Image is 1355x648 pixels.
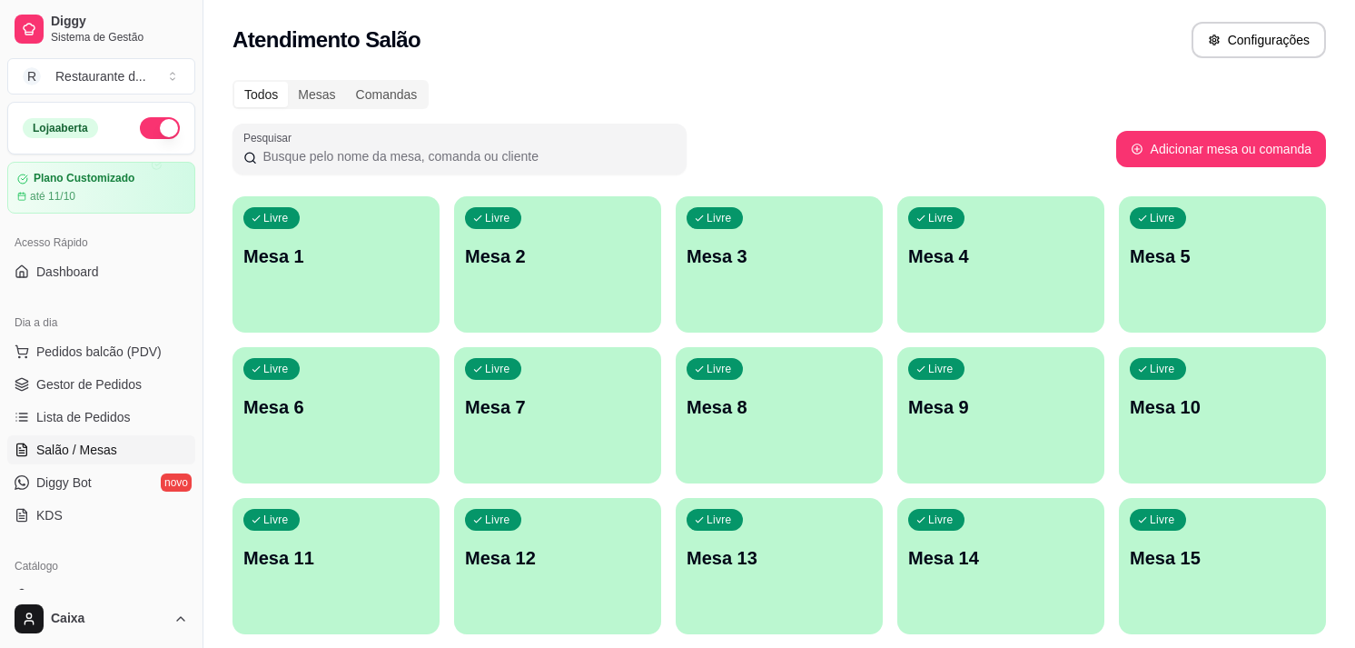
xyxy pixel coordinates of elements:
[676,347,883,484] button: LivreMesa 8
[897,347,1104,484] button: LivreMesa 9
[23,67,41,85] span: R
[34,172,134,185] article: Plano Customizado
[232,25,420,55] h2: Atendimento Salão
[676,196,883,333] button: LivreMesa 3
[687,545,872,571] p: Mesa 13
[1150,211,1175,225] p: Livre
[263,362,289,376] p: Livre
[7,162,195,214] a: Plano Customizadoaté 11/10
[36,375,142,394] span: Gestor de Pedidos
[257,147,676,165] input: Pesquisar
[232,347,440,484] button: LivreMesa 6
[36,586,87,604] span: Produtos
[1150,513,1175,527] p: Livre
[707,513,732,527] p: Livre
[7,228,195,257] div: Acesso Rápido
[36,408,131,426] span: Lista de Pedidos
[1119,498,1326,634] button: LivreMesa 15
[928,362,954,376] p: Livre
[1150,362,1175,376] p: Livre
[465,545,650,571] p: Mesa 12
[7,468,195,497] a: Diggy Botnovo
[687,394,872,420] p: Mesa 8
[263,211,289,225] p: Livre
[346,82,428,107] div: Comandas
[897,498,1104,634] button: LivreMesa 14
[687,244,872,269] p: Mesa 3
[243,130,298,145] label: Pesquisar
[51,14,188,30] span: Diggy
[454,347,661,484] button: LivreMesa 7
[7,435,195,464] a: Salão / Mesas
[465,244,650,269] p: Mesa 2
[232,196,440,333] button: LivreMesa 1
[908,394,1093,420] p: Mesa 9
[707,211,732,225] p: Livre
[7,337,195,366] button: Pedidos balcão (PDV)
[51,30,188,45] span: Sistema de Gestão
[908,244,1093,269] p: Mesa 4
[232,498,440,634] button: LivreMesa 11
[7,58,195,95] button: Select a team
[7,597,195,641] button: Caixa
[51,611,166,627] span: Caixa
[7,7,195,51] a: DiggySistema de Gestão
[288,82,345,107] div: Mesas
[55,67,146,85] div: Restaurante d ...
[454,196,661,333] button: LivreMesa 2
[465,394,650,420] p: Mesa 7
[30,189,75,204] article: até 11/10
[7,581,195,610] a: Produtos
[485,513,510,527] p: Livre
[7,403,195,432] a: Lista de Pedidos
[243,394,429,420] p: Mesa 6
[263,513,289,527] p: Livre
[234,82,288,107] div: Todos
[1192,22,1326,58] button: Configurações
[36,506,63,524] span: KDS
[676,498,883,634] button: LivreMesa 13
[1130,394,1315,420] p: Mesa 10
[7,370,195,399] a: Gestor de Pedidos
[36,263,99,281] span: Dashboard
[1130,545,1315,571] p: Mesa 15
[908,545,1093,571] p: Mesa 14
[485,362,510,376] p: Livre
[897,196,1104,333] button: LivreMesa 4
[928,211,954,225] p: Livre
[454,498,661,634] button: LivreMesa 12
[243,244,429,269] p: Mesa 1
[7,308,195,337] div: Dia a dia
[7,501,195,530] a: KDS
[1130,244,1315,269] p: Mesa 5
[1119,196,1326,333] button: LivreMesa 5
[36,474,92,492] span: Diggy Bot
[707,362,732,376] p: Livre
[7,552,195,581] div: Catálogo
[36,343,162,361] span: Pedidos balcão (PDV)
[7,257,195,286] a: Dashboard
[1116,131,1326,167] button: Adicionar mesa ou comanda
[140,117,180,139] button: Alterar Status
[485,211,510,225] p: Livre
[36,441,117,459] span: Salão / Mesas
[23,118,98,138] div: Loja aberta
[928,513,954,527] p: Livre
[243,545,429,571] p: Mesa 11
[1119,347,1326,484] button: LivreMesa 10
